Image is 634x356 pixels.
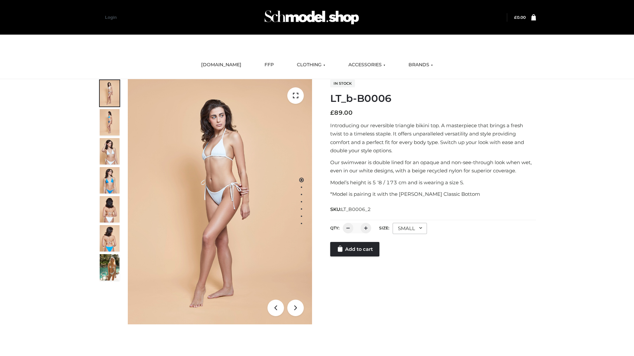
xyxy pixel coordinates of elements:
[330,93,536,104] h1: LT_b-B0006
[514,15,517,20] span: £
[100,254,120,281] img: Arieltop_CloudNine_AzureSky2.jpg
[341,206,371,212] span: LT_B0006_2
[262,4,361,30] img: Schmodel Admin 964
[379,225,389,230] label: Size:
[100,196,120,222] img: ArielClassicBikiniTop_CloudNine_AzureSky_OW114ECO_7-scaled.jpg
[330,190,536,198] p: *Model is pairing it with the [PERSON_NAME] Classic Bottom
[330,109,353,116] bdi: 89.00
[514,15,526,20] a: £0.00
[100,80,120,106] img: ArielClassicBikiniTop_CloudNine_AzureSky_OW114ECO_1-scaled.jpg
[196,58,246,72] a: [DOMAIN_NAME]
[292,58,330,72] a: CLOTHING
[330,121,536,155] p: Introducing our reversible triangle bikini top. A masterpiece that brings a fresh twist to a time...
[330,158,536,175] p: Our swimwear is double lined for an opaque and non-see-through look when wet, even in our white d...
[404,58,438,72] a: BRANDS
[330,225,339,230] label: QTY:
[343,58,390,72] a: ACCESSORIES
[330,178,536,187] p: Model’s height is 5 ‘8 / 173 cm and is wearing a size S.
[514,15,526,20] bdi: 0.00
[393,223,427,234] div: SMALL
[330,109,334,116] span: £
[330,79,355,87] span: In stock
[330,242,379,256] a: Add to cart
[260,58,279,72] a: FFP
[100,138,120,164] img: ArielClassicBikiniTop_CloudNine_AzureSky_OW114ECO_3-scaled.jpg
[128,79,312,324] img: LT_b-B0006
[100,225,120,252] img: ArielClassicBikiniTop_CloudNine_AzureSky_OW114ECO_8-scaled.jpg
[330,205,371,213] span: SKU:
[100,109,120,135] img: ArielClassicBikiniTop_CloudNine_AzureSky_OW114ECO_2-scaled.jpg
[105,15,117,20] a: Login
[100,167,120,193] img: ArielClassicBikiniTop_CloudNine_AzureSky_OW114ECO_4-scaled.jpg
